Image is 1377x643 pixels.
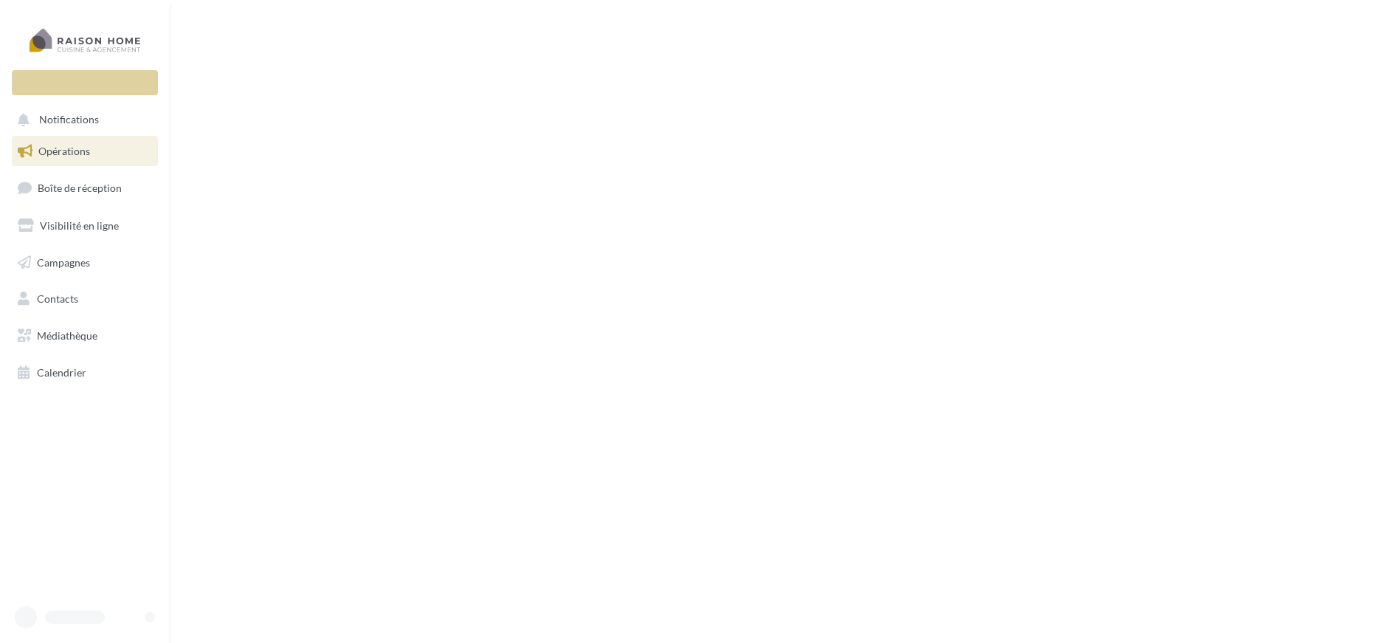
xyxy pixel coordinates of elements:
[38,182,122,194] span: Boîte de réception
[9,320,161,351] a: Médiathèque
[9,136,161,167] a: Opérations
[9,247,161,278] a: Campagnes
[37,366,86,379] span: Calendrier
[12,70,158,95] div: Nouvelle campagne
[37,292,78,305] span: Contacts
[9,283,161,314] a: Contacts
[9,172,161,204] a: Boîte de réception
[37,255,90,268] span: Campagnes
[9,210,161,241] a: Visibilité en ligne
[40,219,119,232] span: Visibilité en ligne
[37,329,97,342] span: Médiathèque
[39,114,99,126] span: Notifications
[38,145,90,157] span: Opérations
[9,357,161,388] a: Calendrier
